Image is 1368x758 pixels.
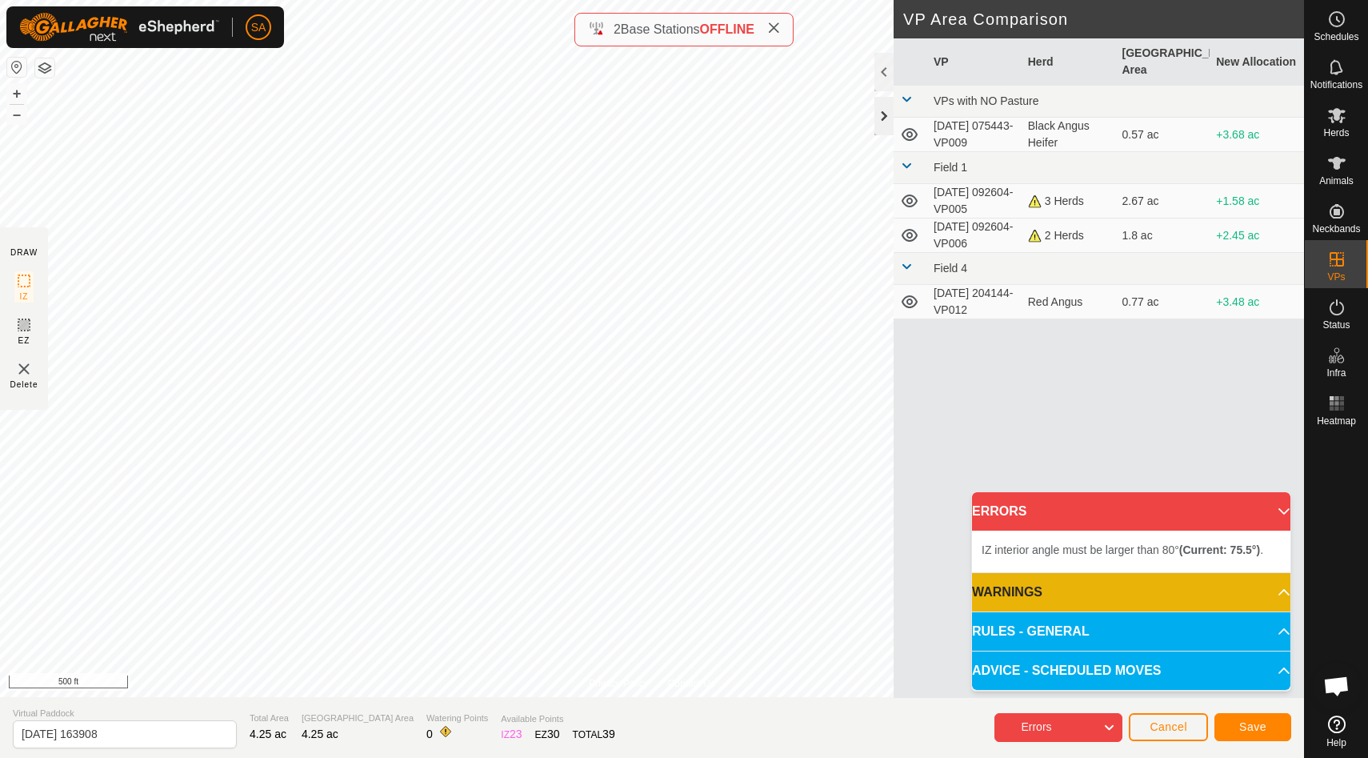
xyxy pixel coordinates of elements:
span: 23 [510,728,522,740]
span: Available Points [501,712,614,726]
td: [DATE] 075443-VP009 [927,118,1022,152]
span: Cancel [1150,720,1187,733]
div: IZ [501,726,522,743]
span: SA [251,19,266,36]
span: Delete [10,379,38,391]
p-accordion-header: WARNINGS [972,573,1290,612]
span: ERRORS [972,502,1026,521]
td: 2.67 ac [1116,184,1210,219]
span: Animals [1319,176,1354,186]
td: [DATE] 092604-VP006 [927,219,1022,253]
td: 0.77 ac [1116,285,1210,319]
span: Total Area [250,712,289,725]
span: Schedules [1314,32,1358,42]
img: VP [14,359,34,379]
td: +3.68 ac [1210,118,1304,152]
span: Watering Points [426,712,488,725]
span: Base Stations [621,22,700,36]
span: Virtual Paddock [13,707,237,720]
span: VPs [1327,272,1345,282]
span: ADVICE - SCHEDULED MOVES [972,661,1161,680]
span: Notifications [1310,80,1362,90]
td: 1.8 ac [1116,219,1210,253]
button: Save [1214,713,1291,741]
div: Black Angus Heifer [1028,118,1110,151]
span: Save [1239,720,1266,733]
p-accordion-header: ERRORS [972,492,1290,531]
span: 2 [614,22,621,36]
span: Infra [1326,368,1346,378]
span: IZ [20,291,29,303]
td: [DATE] 092604-VP005 [927,184,1022,219]
span: IZ interior angle must be larger than 80° . [982,543,1263,556]
td: [DATE] 204144-VP012 [927,285,1022,319]
span: Field 4 [934,262,967,275]
span: Herds [1323,128,1349,138]
button: + [7,84,26,103]
div: TOTAL [573,726,615,743]
td: +1.58 ac [1210,184,1304,219]
p-accordion-content: ERRORS [972,531,1290,572]
span: 4.25 ac [302,728,338,740]
span: WARNINGS [972,583,1042,602]
span: 4.25 ac [250,728,286,740]
a: Privacy Policy [589,676,649,691]
h2: VP Area Comparison [903,10,1304,29]
span: Help [1326,738,1346,748]
span: VPs with NO Pasture [934,94,1039,107]
p-accordion-header: ADVICE - SCHEDULED MOVES [972,652,1290,690]
td: +3.48 ac [1210,285,1304,319]
div: EZ [535,726,560,743]
button: Reset Map [7,58,26,77]
span: Errors [1021,720,1051,733]
button: – [7,105,26,124]
img: Gallagher Logo [19,13,219,42]
b: (Current: 75.5°) [1179,543,1260,556]
span: Field 1 [934,161,967,174]
div: 2 Herds [1028,227,1110,244]
td: 0.57 ac [1116,118,1210,152]
p-accordion-header: RULES - GENERAL [972,612,1290,651]
span: [GEOGRAPHIC_DATA] Area [302,712,414,725]
a: Contact Us [668,676,715,691]
span: 30 [547,728,560,740]
span: Heatmap [1317,416,1356,426]
button: Cancel [1129,713,1208,741]
th: Herd [1022,38,1116,86]
span: RULES - GENERAL [972,622,1090,641]
a: Open chat [1313,662,1361,710]
div: DRAW [10,247,38,259]
td: +2.45 ac [1210,219,1304,253]
th: [GEOGRAPHIC_DATA] Area [1116,38,1210,86]
th: New Allocation [1210,38,1304,86]
span: EZ [18,335,30,347]
span: Status [1322,320,1350,330]
div: Red Angus [1028,294,1110,311]
span: 0 [426,728,433,740]
span: OFFLINE [700,22,754,36]
span: 39 [602,728,615,740]
th: VP [927,38,1022,86]
button: Map Layers [35,58,54,78]
div: 3 Herds [1028,193,1110,210]
a: Help [1305,709,1368,754]
span: Neckbands [1312,224,1360,234]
